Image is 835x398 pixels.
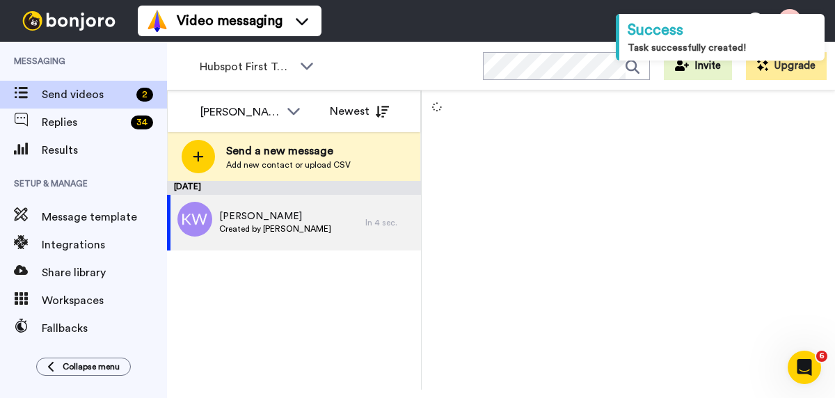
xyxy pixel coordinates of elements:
[63,361,120,372] span: Collapse menu
[42,292,167,309] span: Workspaces
[219,209,331,223] span: [PERSON_NAME]
[17,11,121,31] img: bj-logo-header-white.svg
[136,88,153,102] div: 2
[131,116,153,129] div: 34
[42,142,167,159] span: Results
[200,58,293,75] span: Hubspot First Touch ([PERSON_NAME])
[42,209,167,225] span: Message template
[788,351,821,384] iframe: Intercom live chat
[42,320,167,337] span: Fallbacks
[36,358,131,376] button: Collapse menu
[146,10,168,32] img: vm-color.svg
[177,11,283,31] span: Video messaging
[42,264,167,281] span: Share library
[42,237,167,253] span: Integrations
[628,41,816,55] div: Task successfully created!
[664,52,732,80] button: Invite
[219,223,331,234] span: Created by [PERSON_NAME]
[200,104,280,120] div: [PERSON_NAME]
[226,159,351,170] span: Add new contact or upload CSV
[42,114,125,131] span: Replies
[746,52,827,80] button: Upgrade
[167,181,421,195] div: [DATE]
[365,217,414,228] div: In 4 sec.
[628,19,816,41] div: Success
[177,202,212,237] img: kw.png
[816,351,827,362] span: 6
[319,97,399,125] button: Newest
[42,86,131,103] span: Send videos
[226,143,351,159] span: Send a new message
